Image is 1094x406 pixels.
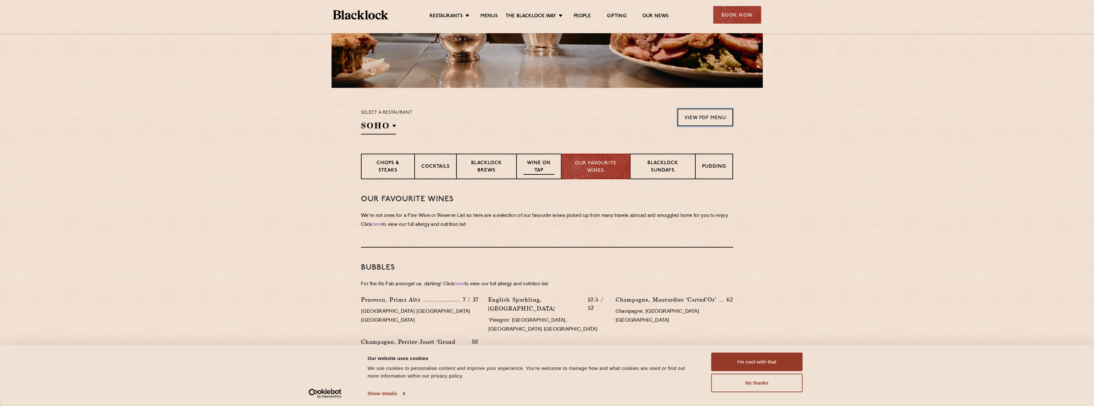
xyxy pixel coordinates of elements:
[368,389,405,398] a: Show details
[361,264,733,272] h3: bubbles
[616,295,720,304] p: Champagne, Moutardier ‘Carted’Or’
[711,374,803,392] button: No thanks
[421,163,450,171] p: Cocktails
[607,13,626,20] a: Gifting
[463,160,510,175] p: Blacklock Brews
[488,316,606,334] p: ‘Pelegrim’ [GEOGRAPHIC_DATA], [GEOGRAPHIC_DATA] [GEOGRAPHIC_DATA]
[637,160,689,175] p: Blacklock Sundays
[469,338,479,346] p: 88
[361,307,478,325] p: [GEOGRAPHIC_DATA] [GEOGRAPHIC_DATA] [GEOGRAPHIC_DATA]
[711,353,803,371] button: I'm cool with that
[361,295,424,304] p: Prosecco, Prima Alta
[372,222,382,227] a: here
[368,160,408,175] p: Chops & Steaks
[677,109,733,126] a: View PDF Menu
[333,10,388,19] img: BL_Textured_Logo-footer-cropped.svg
[460,295,478,304] p: 7 / 37
[616,307,733,325] p: Champagne, [GEOGRAPHIC_DATA] [GEOGRAPHIC_DATA]
[523,160,555,175] p: Wine on Tap
[702,163,726,171] p: Pudding
[455,282,464,287] a: here
[723,295,733,304] p: 62
[642,13,669,20] a: Our News
[361,337,468,355] p: Champagne, Perrier-Jouët ‘Grand Brut’
[361,211,733,229] p: We’re not ones for a Fine Wine or Reserve List so here are a selection of our favourite wines pic...
[713,6,761,24] div: Book Now
[568,160,623,174] p: Our favourite wines
[506,13,556,20] a: The Blacklock Way
[430,13,463,20] a: Restaurants
[297,389,353,398] a: Usercentrics Cookiebot - opens in a new window
[368,354,697,362] div: Our website uses cookies
[368,364,697,380] div: We use cookies to personalise content and improve your experience. You're welcome to manage how a...
[574,13,591,20] a: People
[361,109,412,117] p: Select a restaurant
[585,295,606,312] p: 10.5 / 52
[480,13,498,20] a: Menus
[361,280,733,289] p: For the Ab Fab amongst us, dahling! Click to view our full allergy and nutrition list.
[361,120,396,134] h2: SOHO
[488,295,584,313] p: English Sparkling, [GEOGRAPHIC_DATA]
[361,195,733,203] h3: Our Favourite Wines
